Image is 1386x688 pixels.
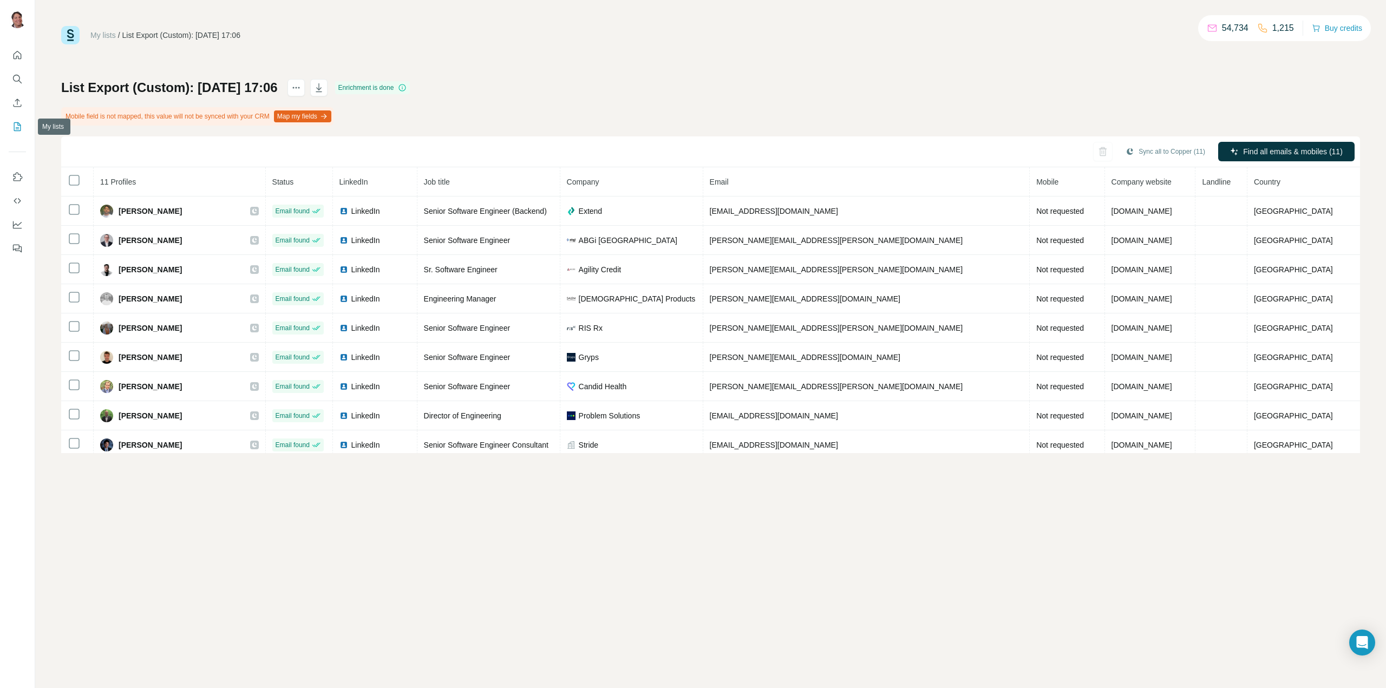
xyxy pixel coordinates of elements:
[1112,382,1172,391] span: [DOMAIN_NAME]
[276,411,310,421] span: Email found
[424,294,496,303] span: Engineering Manager
[276,294,310,304] span: Email found
[276,440,310,450] span: Email found
[339,441,348,449] img: LinkedIn logo
[1349,630,1375,656] div: Open Intercom Messenger
[119,410,182,421] span: [PERSON_NAME]
[339,207,348,215] img: LinkedIn logo
[351,352,380,363] span: LinkedIn
[1118,143,1213,160] button: Sync all to Copper (11)
[119,206,182,217] span: [PERSON_NAME]
[272,178,294,186] span: Status
[567,411,576,420] img: company-logo
[61,107,334,126] div: Mobile field is not mapped, this value will not be synced with your CRM
[567,382,576,391] img: company-logo
[351,264,380,275] span: LinkedIn
[119,352,182,363] span: [PERSON_NAME]
[710,353,900,362] span: [PERSON_NAME][EMAIL_ADDRESS][DOMAIN_NAME]
[567,353,576,362] img: company-logo
[1254,324,1333,332] span: [GEOGRAPHIC_DATA]
[122,30,240,41] div: List Export (Custom): [DATE] 17:06
[274,110,331,122] button: Map my fields
[100,322,113,335] img: Avatar
[424,236,511,245] span: Senior Software Engineer
[710,294,900,303] span: [PERSON_NAME][EMAIL_ADDRESS][DOMAIN_NAME]
[710,207,838,215] span: [EMAIL_ADDRESS][DOMAIN_NAME]
[351,293,380,304] span: LinkedIn
[1036,411,1084,420] span: Not requested
[579,264,622,275] span: Agility Credit
[1036,441,1084,449] span: Not requested
[100,380,113,393] img: Avatar
[424,178,450,186] span: Job title
[287,79,305,96] button: actions
[579,293,696,304] span: [DEMOGRAPHIC_DATA] Products
[1218,142,1355,161] button: Find all emails & mobiles (11)
[1254,441,1333,449] span: [GEOGRAPHIC_DATA]
[61,26,80,44] img: Surfe Logo
[579,323,603,333] span: RIS Rx
[9,239,26,258] button: Feedback
[339,236,348,245] img: LinkedIn logo
[1112,441,1172,449] span: [DOMAIN_NAME]
[119,264,182,275] span: [PERSON_NAME]
[276,382,310,391] span: Email found
[9,45,26,65] button: Quick start
[424,441,548,449] span: Senior Software Engineer Consultant
[351,381,380,392] span: LinkedIn
[276,235,310,245] span: Email found
[339,382,348,391] img: LinkedIn logo
[424,265,498,274] span: Sr. Software Engineer
[1222,22,1248,35] p: 54,734
[1112,353,1172,362] span: [DOMAIN_NAME]
[9,117,26,136] button: My lists
[579,440,599,450] span: Stride
[119,323,182,333] span: [PERSON_NAME]
[710,411,838,420] span: [EMAIL_ADDRESS][DOMAIN_NAME]
[1312,21,1362,36] button: Buy credits
[424,411,501,420] span: Director of Engineering
[351,440,380,450] span: LinkedIn
[1254,382,1333,391] span: [GEOGRAPHIC_DATA]
[119,235,182,246] span: [PERSON_NAME]
[1254,353,1333,362] span: [GEOGRAPHIC_DATA]
[100,292,113,305] img: Avatar
[1112,178,1172,186] span: Company website
[9,167,26,187] button: Use Surfe on LinkedIn
[424,382,511,391] span: Senior Software Engineer
[351,235,380,246] span: LinkedIn
[1243,146,1343,157] span: Find all emails & mobiles (11)
[339,324,348,332] img: LinkedIn logo
[579,381,627,392] span: Candid Health
[276,352,310,362] span: Email found
[579,410,640,421] span: Problem Solutions
[119,293,182,304] span: [PERSON_NAME]
[710,178,729,186] span: Email
[1272,22,1294,35] p: 1,215
[710,236,963,245] span: [PERSON_NAME][EMAIL_ADDRESS][PERSON_NAME][DOMAIN_NAME]
[9,215,26,234] button: Dashboard
[1036,353,1084,362] span: Not requested
[351,410,380,421] span: LinkedIn
[424,353,511,362] span: Senior Software Engineer
[351,323,380,333] span: LinkedIn
[90,31,116,40] a: My lists
[339,353,348,362] img: LinkedIn logo
[424,207,547,215] span: Senior Software Engineer (Backend)
[351,206,380,217] span: LinkedIn
[710,382,963,391] span: [PERSON_NAME][EMAIL_ADDRESS][PERSON_NAME][DOMAIN_NAME]
[1036,265,1084,274] span: Not requested
[276,265,310,274] span: Email found
[100,178,136,186] span: 11 Profiles
[1036,324,1084,332] span: Not requested
[9,191,26,211] button: Use Surfe API
[1112,236,1172,245] span: [DOMAIN_NAME]
[1036,236,1084,245] span: Not requested
[567,324,576,332] img: company-logo
[339,411,348,420] img: LinkedIn logo
[1254,411,1333,420] span: [GEOGRAPHIC_DATA]
[567,207,576,215] img: company-logo
[579,235,677,246] span: ABGi [GEOGRAPHIC_DATA]
[1036,294,1084,303] span: Not requested
[119,381,182,392] span: [PERSON_NAME]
